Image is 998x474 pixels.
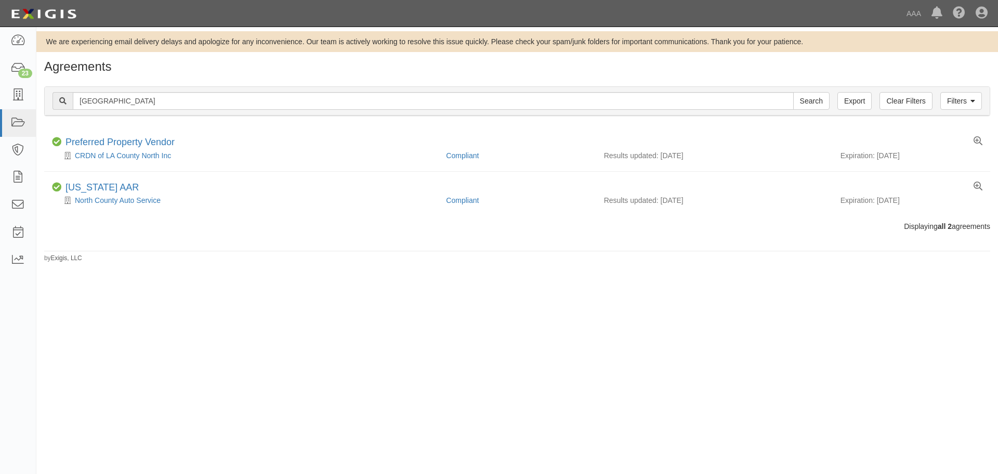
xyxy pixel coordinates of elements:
[446,151,479,160] a: Compliant
[841,195,982,206] div: Expiration: [DATE]
[65,182,139,194] div: California AAR
[44,60,990,73] h1: Agreements
[36,36,998,47] div: We are experiencing email delivery delays and apologize for any inconvenience. Our team is active...
[446,196,479,204] a: Compliant
[18,69,32,78] div: 23
[65,137,175,147] a: Preferred Property Vendor
[604,150,825,161] div: Results updated: [DATE]
[75,196,161,204] a: North County Auto Service
[75,151,171,160] a: CRDN of LA County North Inc
[974,137,982,146] a: View results summary
[65,137,175,148] div: Preferred Property Vendor
[52,183,61,192] i: Compliant
[44,254,82,263] small: by
[938,222,952,230] b: all 2
[837,92,872,110] a: Export
[940,92,982,110] a: Filters
[65,182,139,193] a: [US_STATE] AAR
[793,92,830,110] input: Search
[36,221,998,232] div: Displaying agreements
[604,195,825,206] div: Results updated: [DATE]
[52,137,61,147] i: Compliant
[52,195,438,206] div: North County Auto Service
[953,7,965,20] i: Help Center - Complianz
[974,182,982,191] a: View results summary
[901,3,926,24] a: AAA
[52,150,438,161] div: CRDN of LA County North Inc
[73,92,794,110] input: Search
[879,92,932,110] a: Clear Filters
[51,254,82,262] a: Exigis, LLC
[8,5,80,23] img: logo-5460c22ac91f19d4615b14bd174203de0afe785f0fc80cf4dbbc73dc1793850b.png
[841,150,982,161] div: Expiration: [DATE]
